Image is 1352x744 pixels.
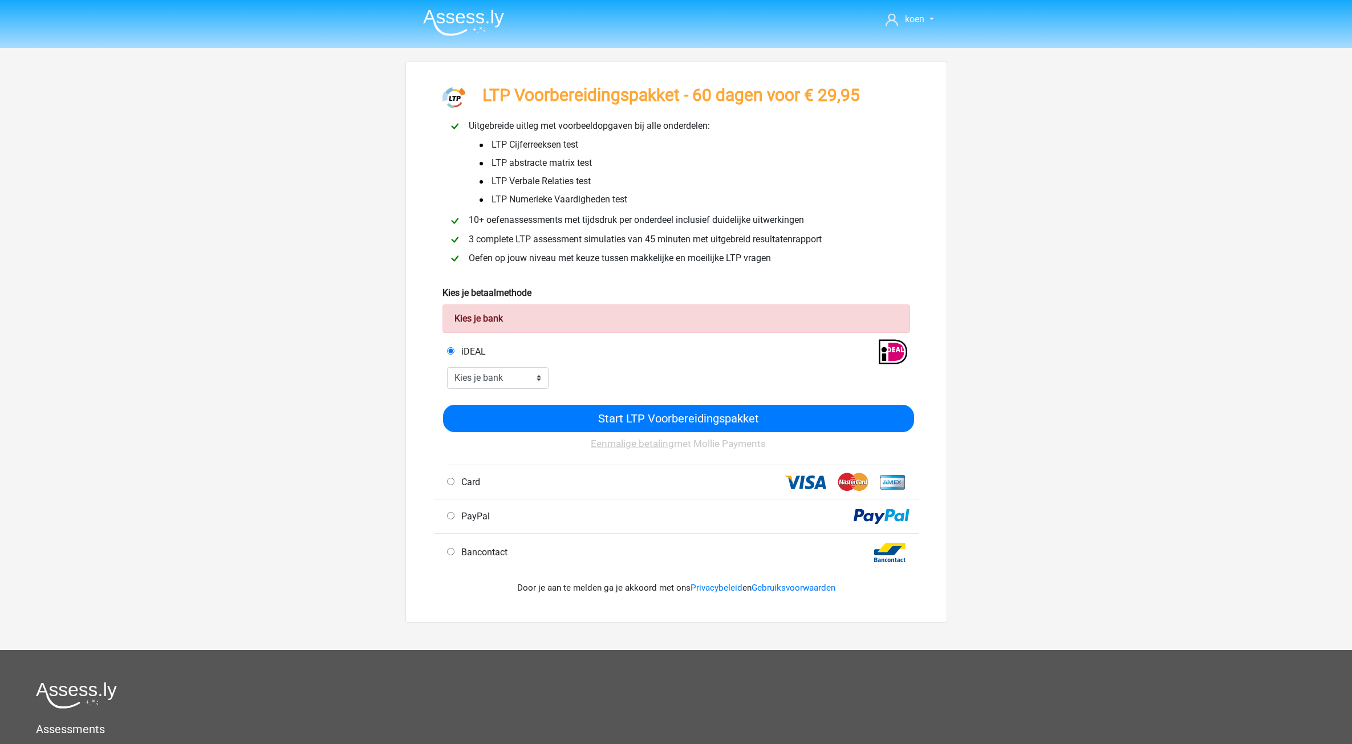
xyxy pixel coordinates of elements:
[478,156,592,170] span: LTP abstracte matrix test
[464,234,826,245] span: 3 complete LTP assessment simulaties van 45 minuten met uitgebreid resultatenrapport
[36,722,1316,736] h5: Assessments
[457,477,480,487] span: Card
[691,583,742,593] a: Privacybeleid
[36,682,117,709] img: Assessly logo
[905,14,924,25] span: koen
[448,119,462,133] img: checkmark
[464,214,809,225] span: 10+ oefenassessments met tijdsdruk per onderdeel inclusief duidelijke uitwerkingen
[478,138,578,152] span: LTP Cijferreeksen test
[448,214,462,228] img: checkmark
[454,313,503,324] strong: Kies je bank
[448,233,462,247] img: checkmark
[457,547,507,558] span: Bancontact
[482,85,860,105] h3: LTP Voorbereidingspakket - 60 dagen voor € 29,95
[478,193,627,206] span: LTP Numerieke Vaardigheden test
[478,174,591,188] span: LTP Verbale Relaties test
[457,346,486,357] span: iDEAL
[442,86,466,109] img: ltp.png
[752,583,835,593] a: Gebruiksvoorwaarden
[443,432,914,465] div: met Mollie Payments
[464,253,776,263] span: Oefen op jouw niveau met keuze tussen makkelijke en moeilijke LTP vragen
[442,287,531,298] b: Kies je betaalmethode
[464,120,714,131] span: Uitgebreide uitleg met voorbeeldopgaven bij alle onderdelen:
[591,438,674,449] u: Eenmalige betaling
[881,13,938,26] a: koen
[448,251,462,266] img: checkmark
[443,405,914,432] input: Start LTP Voorbereidingspakket
[457,511,490,522] span: PayPal
[423,9,504,36] img: Assessly
[442,568,910,608] div: Door je aan te melden ga je akkoord met ons en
